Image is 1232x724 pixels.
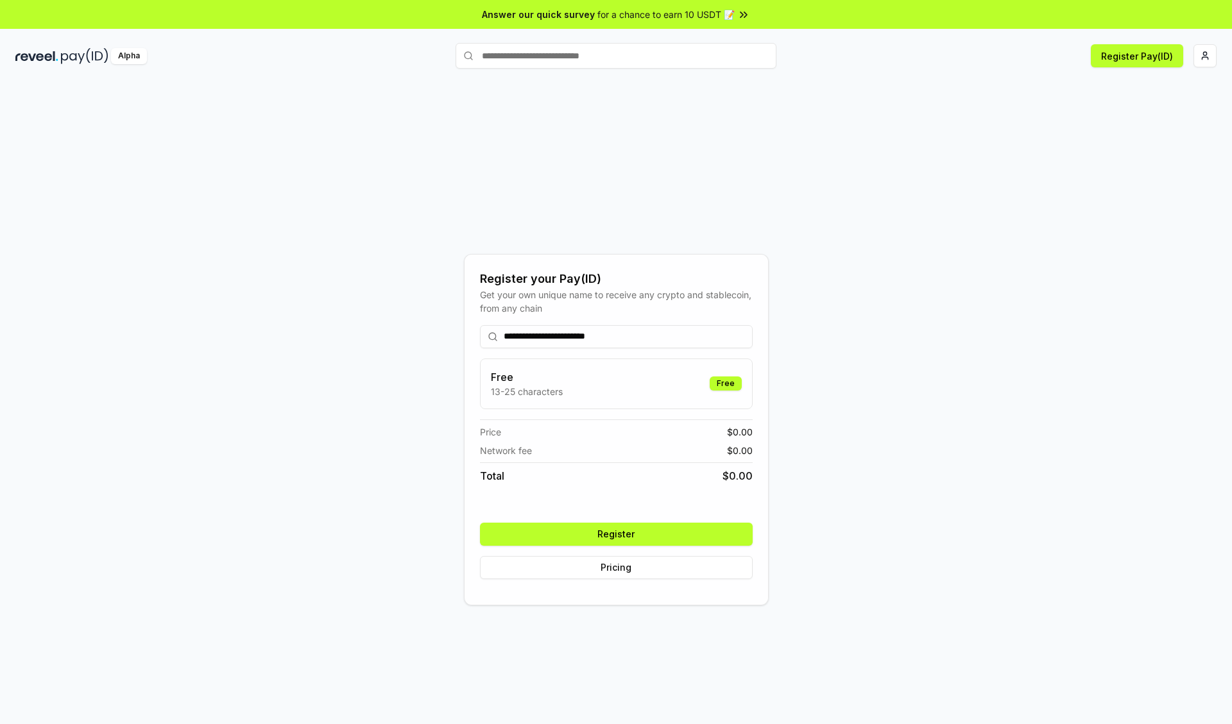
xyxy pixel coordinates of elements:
[727,425,753,439] span: $ 0.00
[723,468,753,484] span: $ 0.00
[480,444,532,457] span: Network fee
[491,369,563,385] h3: Free
[111,48,147,64] div: Alpha
[727,444,753,457] span: $ 0.00
[480,425,501,439] span: Price
[491,385,563,398] p: 13-25 characters
[710,376,742,391] div: Free
[480,270,753,288] div: Register your Pay(ID)
[480,523,753,546] button: Register
[61,48,108,64] img: pay_id
[597,8,735,21] span: for a chance to earn 10 USDT 📝
[1091,44,1183,67] button: Register Pay(ID)
[482,8,595,21] span: Answer our quick survey
[480,468,504,484] span: Total
[480,556,753,579] button: Pricing
[480,288,753,315] div: Get your own unique name to receive any crypto and stablecoin, from any chain
[15,48,58,64] img: reveel_dark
